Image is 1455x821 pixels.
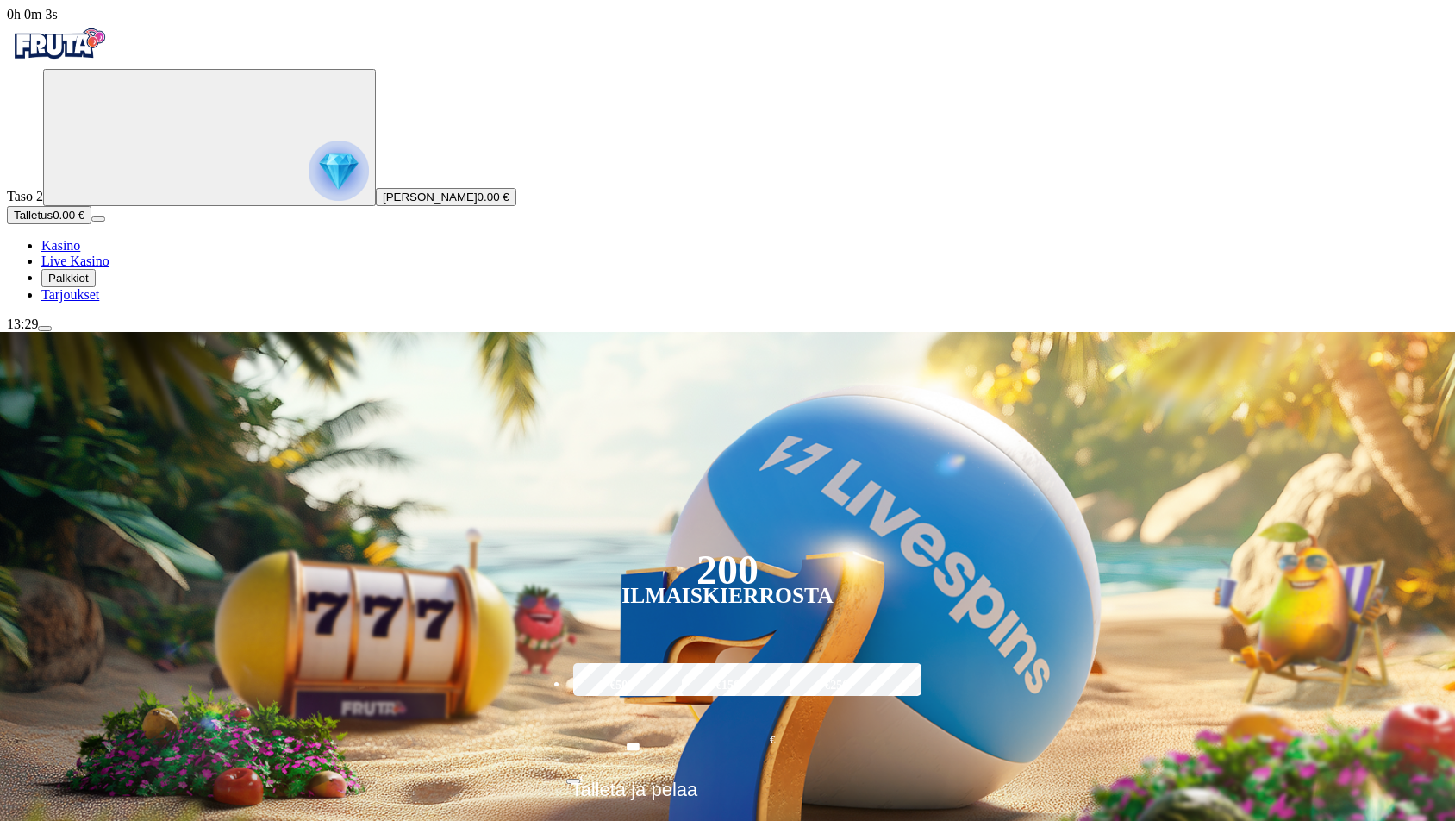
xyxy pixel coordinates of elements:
img: Fruta [7,22,110,66]
span: user session time [7,7,58,22]
span: € [770,732,775,749]
span: [PERSON_NAME] [383,191,478,204]
button: reward progress [43,69,376,206]
span: Talleta ja pelaa [571,779,698,813]
a: Fruta [7,53,110,68]
div: Ilmaiskierrosta [621,586,834,606]
a: gift-inverted iconTarjoukset [41,287,99,302]
label: €150 [678,661,778,711]
span: 0.00 € [53,209,84,222]
span: 13:29 [7,316,38,331]
button: reward iconPalkkiot [41,269,96,287]
img: reward progress [309,141,369,201]
button: menu [38,326,52,331]
span: € [580,773,585,783]
span: Palkkiot [48,272,89,285]
div: 200 [696,560,759,580]
span: Live Kasino [41,254,109,268]
button: menu [91,216,105,222]
a: poker-chip iconLive Kasino [41,254,109,268]
label: €50 [569,661,670,711]
label: €250 [786,661,887,711]
nav: Primary [7,22,1448,303]
span: 0.00 € [478,191,509,204]
span: Taso 2 [7,189,43,204]
span: Talletus [14,209,53,222]
span: Tarjoukset [41,287,99,302]
button: Talletusplus icon0.00 € [7,206,91,224]
a: diamond iconKasino [41,238,80,253]
button: [PERSON_NAME]0.00 € [376,188,516,206]
span: Kasino [41,238,80,253]
button: Talleta ja pelaa [566,778,890,814]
